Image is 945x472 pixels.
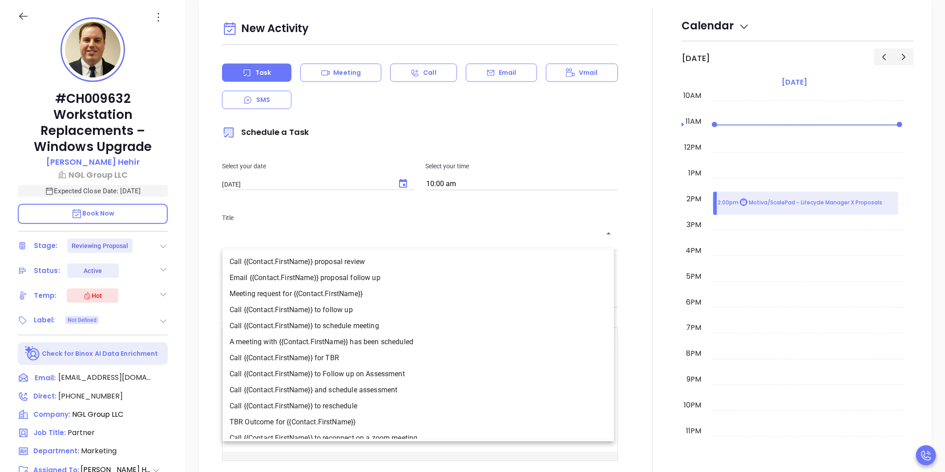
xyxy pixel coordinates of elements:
div: 11pm [684,426,703,437]
div: 12pm [682,142,703,153]
button: Previous day [874,49,894,65]
div: Label: [34,313,55,327]
div: 6pm [684,297,703,308]
div: 9pm [685,374,703,385]
li: Call {{Contact.FirstName}} to reschedule [222,398,614,414]
p: 2:00pm Motiva/ScalePad - Lifecycle Manager X Proposals [718,199,883,208]
div: 10pm [682,400,703,411]
li: Call {{Contact.FirstName}} for TBR [222,350,614,366]
li: Call {{Contact.FirstName}} and schedule assessment [222,382,614,398]
img: profile-user [65,22,121,77]
p: Meeting [333,68,361,77]
div: 3pm [685,220,703,230]
span: NGL Group LLC [72,409,123,419]
span: Department: [33,446,79,456]
p: [PERSON_NAME] Hehir [46,156,140,168]
span: Calendar [682,18,750,33]
a: [PERSON_NAME] Hehir [46,156,140,169]
li: Call {{Contact.FirstName}} proposal review [222,254,614,270]
span: Marketing [81,446,117,456]
p: SMS [256,95,270,105]
li: Email {{Contact.FirstName}} proposal follow up [222,270,614,286]
span: Direct : [33,391,57,401]
li: A meeting with {{Contact.FirstName}} has been scheduled [222,334,614,350]
a: NGL Group LLC [18,169,168,181]
p: Task [255,68,271,77]
li: TBR Outcome for {{Contact.FirstName}} [222,414,614,430]
div: Active [84,264,102,278]
li: Call {{Contact.FirstName}} to reconnect on a zoom meeting [222,430,614,446]
p: Title [222,213,618,223]
p: Check for Binox AI Data Enrichment [42,349,158,358]
div: Status: [34,264,60,277]
li: Call {{Contact.FirstName}} to Follow up on Assessment [222,366,614,382]
button: Close [602,228,615,240]
p: Expected Close Date: [DATE] [18,185,168,197]
li: Call {{Contact.FirstName}} to schedule meeting [222,318,614,334]
span: Company: [33,410,70,419]
div: 1pm [687,168,703,179]
div: 10am [682,90,703,101]
p: #CH009632 Workstation Replacements – Windows Upgrade [18,91,168,155]
div: 7pm [684,323,703,334]
div: Reviewing Proposal [72,239,129,253]
p: Vmail [579,68,598,77]
div: Hot [83,290,102,301]
span: Book Now [71,209,115,218]
p: Select your date [222,161,415,171]
p: Select your time [425,161,618,171]
a: [DATE] [780,76,809,89]
div: Stage: [34,239,58,252]
div: 5pm [684,271,703,282]
div: 8pm [684,349,703,359]
div: New Activity [222,18,618,41]
button: Choose date, selected date is Oct 6, 2025 [392,173,414,195]
span: Job Title: [33,428,66,437]
div: 11am [684,116,703,127]
li: Meeting request for {{Contact.FirstName}} [222,286,614,302]
div: 4pm [684,245,703,256]
span: [EMAIL_ADDRESS][DOMAIN_NAME] [58,372,152,383]
span: Email: [35,372,56,384]
span: Not Defined [68,315,97,325]
input: MM/DD/YYYY [222,180,389,188]
h2: [DATE] [682,53,710,63]
button: Next day [894,49,914,65]
li: Call {{Contact.FirstName}} to follow up [222,302,614,318]
span: [PHONE_NUMBER] [58,391,123,401]
p: Call [423,68,436,77]
div: Temp: [34,289,57,302]
span: Partner [68,427,95,438]
img: Ai-Enrich-DaqCidB-.svg [25,346,40,362]
div: 2pm [685,194,703,204]
p: Email [499,68,517,77]
span: Schedule a Task [222,126,309,138]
